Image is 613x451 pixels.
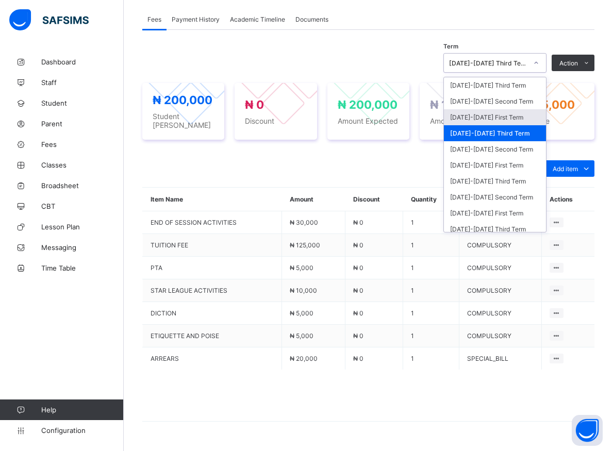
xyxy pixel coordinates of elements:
img: safsims [9,9,89,31]
span: Amount Expected [338,116,399,125]
span: ₦ 200,000 [338,98,397,111]
div: [DATE]-[DATE] Second Term [444,93,546,109]
div: [DATE]-[DATE] First Term [444,157,546,173]
span: Lesson Plan [41,223,124,231]
th: Actions [542,188,594,211]
span: Broadsheet [41,181,124,190]
span: ₦ 0 [353,332,363,340]
span: Payment History [172,15,220,23]
div: [DATE]-[DATE] Third Term [449,59,527,67]
span: Term [443,43,458,50]
td: COMPULSORY [459,325,542,347]
span: ARREARS [151,355,274,362]
span: ₦ 0 [245,98,264,111]
span: END OF SESSION ACTIVITIES [151,219,274,226]
div: [DATE]-[DATE] First Term [444,109,546,125]
span: ₦ 0 [353,219,363,226]
span: Configuration [41,426,123,435]
span: DICTION [151,309,274,317]
td: 1 [403,257,459,279]
span: ₦ 0 [353,309,363,317]
span: Parent [41,120,124,128]
button: Open asap [572,415,603,446]
span: Documents [295,15,328,23]
td: 1 [403,211,459,234]
th: Discount [345,188,403,211]
span: PTA [151,264,274,272]
div: [DATE]-[DATE] Second Term [444,189,546,205]
th: Quantity [403,188,459,211]
div: [DATE]-[DATE] Third Term [444,173,546,189]
span: ₦ 5,000 [290,332,313,340]
td: 1 [403,234,459,257]
span: Amount Paid [430,116,491,125]
span: Fees [147,15,161,23]
span: ₦ 0 [353,241,363,249]
span: Time Table [41,264,124,272]
div: [DATE]-[DATE] Third Term [444,77,546,93]
td: COMPULSORY [459,257,542,279]
span: Action [559,59,578,67]
div: [DATE]-[DATE] Third Term [444,221,546,237]
span: TUITION FEE [151,241,274,249]
th: Amount [282,188,345,211]
span: ETIQUETTE AND POISE [151,332,274,340]
div: [DATE]-[DATE] Second Term [444,141,546,157]
span: Staff [41,78,124,87]
div: [DATE]-[DATE] First Term [444,205,546,221]
span: Academic Timeline [230,15,285,23]
td: COMPULSORY [459,279,542,302]
td: 1 [403,279,459,302]
span: CBT [41,202,124,210]
span: ₦ 30,000 [290,219,318,226]
span: ₦ 0 [353,264,363,272]
td: SPECIAL_BILL [459,347,542,370]
span: Messaging [41,243,124,252]
span: ₦ 200,000 [153,93,212,107]
span: ₦ 175,000 [430,98,487,111]
span: Dashboard [41,58,124,66]
span: ₦ 5,000 [290,264,313,272]
td: COMPULSORY [459,234,542,257]
span: Help [41,406,123,414]
span: ₦ 0 [353,355,363,362]
span: Balance [523,116,584,125]
td: 1 [403,302,459,325]
td: 1 [403,347,459,370]
td: COMPULSORY [459,302,542,325]
span: Discount [245,116,306,125]
span: ₦ 20,000 [290,355,318,362]
span: Student [41,99,124,107]
span: Classes [41,161,124,169]
span: Fees [41,140,124,148]
div: [DATE]-[DATE] Third Term [444,125,546,141]
span: ₦ 10,000 [290,287,317,294]
span: ₦ 5,000 [290,309,313,317]
span: ₦ 0 [353,287,363,294]
span: Student [PERSON_NAME] [153,112,214,129]
span: ₦ 125,000 [290,241,320,249]
td: 1 [403,325,459,347]
span: STAR LEAGUE ACTIVITIES [151,287,274,294]
span: Add item [553,165,578,173]
th: Item Name [143,188,282,211]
